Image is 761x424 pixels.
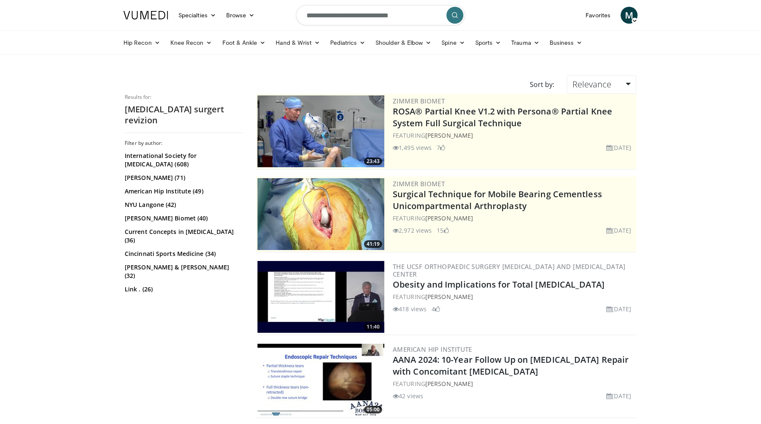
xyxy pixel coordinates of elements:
li: [DATE] [606,304,631,313]
a: Hand & Wrist [271,34,325,51]
a: [PERSON_NAME] [425,214,473,222]
a: Cincinnati Sports Medicine (34) [125,250,241,258]
a: Spine [436,34,470,51]
a: Pediatrics [325,34,370,51]
a: Browse [221,7,260,24]
a: [PERSON_NAME] & [PERSON_NAME] (32) [125,263,241,280]
a: 23:43 [257,95,384,167]
span: 11:40 [364,323,382,331]
li: 42 views [393,391,423,400]
a: Shoulder & Elbow [370,34,436,51]
img: VuMedi Logo [123,11,168,19]
span: Relevance [572,79,611,90]
a: Trauma [506,34,545,51]
li: 4 [432,304,440,313]
a: Current Concepts in [MEDICAL_DATA] (36) [125,228,241,245]
li: 2,972 views [393,226,432,235]
a: M [621,7,638,24]
a: Link . (26) [125,285,241,294]
a: International Society for [MEDICAL_DATA] (608) [125,152,241,169]
a: [PERSON_NAME] Biomet (40) [125,214,241,223]
p: Results for: [125,94,243,101]
a: Zimmer Biomet [393,179,445,188]
a: Relevance [567,75,636,94]
li: 1,495 views [393,143,432,152]
a: [PERSON_NAME] (71) [125,174,241,182]
span: 05:00 [364,406,382,413]
a: Business [545,34,588,51]
a: American Hip Institute [393,345,472,353]
a: 11:40 [257,261,384,333]
div: FEATURING [393,131,635,140]
li: 15 [437,226,449,235]
div: Sort by: [523,75,561,94]
a: Surgical Technique for Mobile Bearing Cementless Unicompartmental Arthroplasty [393,188,602,212]
a: AANA 2024: 10-Year Follow Up on [MEDICAL_DATA] Repair with Concomitant [MEDICAL_DATA] [393,354,629,377]
img: 25c7c146-20b6-4266-92e6-11f3e7cc53ef.300x170_q85_crop-smart_upscale.jpg [257,261,384,333]
a: The UCSF Orthopaedic Surgery [MEDICAL_DATA] and [MEDICAL_DATA] Center [393,262,626,278]
li: 418 views [393,304,427,313]
li: 7 [437,143,445,152]
a: Foot & Ankle [217,34,271,51]
div: FEATURING [393,379,635,388]
div: FEATURING [393,292,635,301]
a: American Hip Institute (49) [125,187,241,196]
span: 41:19 [364,240,382,248]
a: Sports [470,34,506,51]
a: 05:00 [257,344,384,416]
img: e9ed289e-2b85-4599-8337-2e2b4fe0f32a.300x170_q85_crop-smart_upscale.jpg [257,178,384,250]
h3: Filter by author: [125,140,243,147]
a: [PERSON_NAME] [425,293,473,301]
li: [DATE] [606,391,631,400]
a: Obesity and Implications for Total [MEDICAL_DATA] [393,279,605,290]
a: Knee Recon [165,34,217,51]
a: Specialties [173,7,221,24]
h2: [MEDICAL_DATA] surgert revizion [125,104,243,126]
li: [DATE] [606,143,631,152]
span: 23:43 [364,158,382,165]
div: FEATURING [393,214,635,223]
a: ROSA® Partial Knee V1.2 with Persona® Partial Knee System Full Surgical Technique [393,106,612,129]
a: Zimmer Biomet [393,97,445,105]
img: b3938b2c-8d6f-4e44-933d-539c164cd804.300x170_q85_crop-smart_upscale.jpg [257,344,384,416]
a: 41:19 [257,178,384,250]
a: [PERSON_NAME] [425,131,473,139]
a: Favorites [580,7,616,24]
li: [DATE] [606,226,631,235]
a: Hip Recon [118,34,165,51]
a: [PERSON_NAME] [425,380,473,388]
img: 99b1778f-d2b2-419a-8659-7269f4b428ba.300x170_q85_crop-smart_upscale.jpg [257,95,384,167]
a: NYU Langone (42) [125,201,241,209]
input: Search topics, interventions [296,5,465,25]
